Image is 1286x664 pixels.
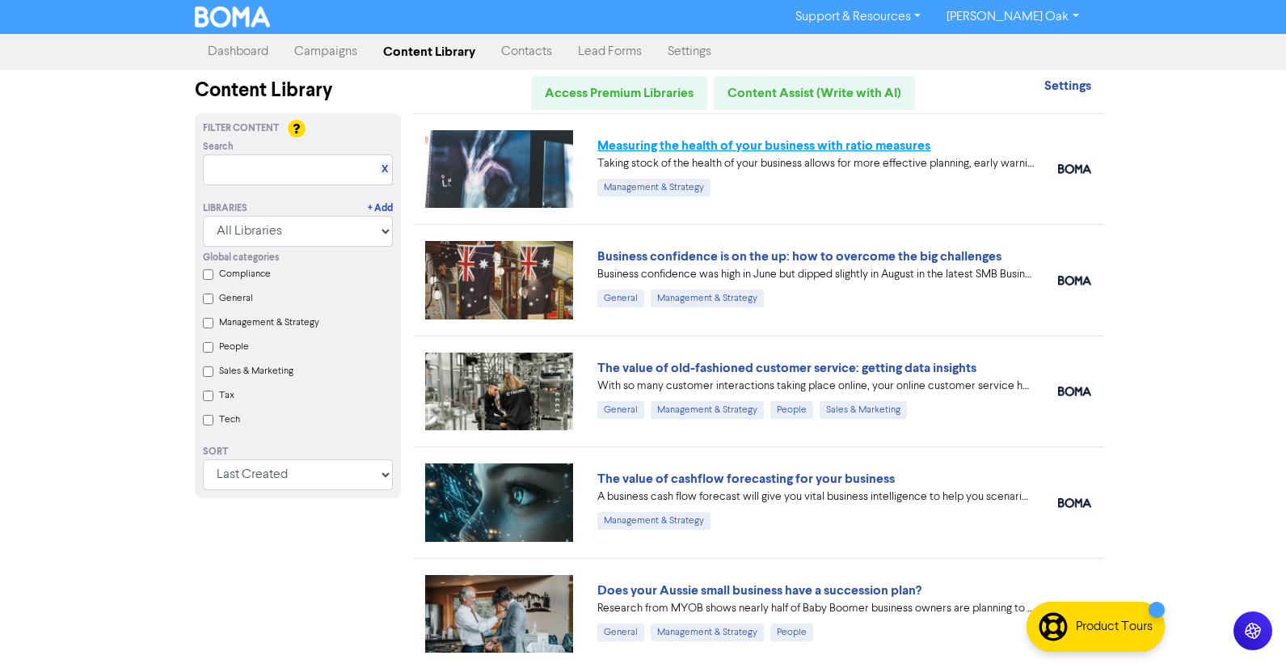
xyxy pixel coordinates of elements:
[714,76,915,110] a: Content Assist (Write with AI)
[597,488,1034,505] div: A business cash flow forecast will give you vital business intelligence to help you scenario-plan...
[1058,164,1091,174] img: boma_accounting
[597,582,921,598] a: Does your Aussie small business have a succession plan?
[195,6,271,27] img: BOMA Logo
[203,140,234,154] span: Search
[1058,498,1091,508] img: boma_accounting
[770,401,813,419] div: People
[219,315,319,330] label: Management & Strategy
[1044,80,1091,93] a: Settings
[219,267,271,281] label: Compliance
[597,248,1001,264] a: Business confidence is on the up: how to overcome the big challenges
[651,401,764,419] div: Management & Strategy
[1058,276,1091,285] img: boma
[651,624,764,641] div: Management & Strategy
[203,201,247,216] div: Libraries
[195,76,401,105] div: Content Library
[203,445,393,459] div: Sort
[597,137,930,154] a: Measuring the health of your business with ratio measures
[203,121,393,136] div: Filter Content
[597,155,1034,172] div: Taking stock of the health of your business allows for more effective planning, early warning abo...
[195,36,281,68] a: Dashboard
[820,401,907,419] div: Sales & Marketing
[1058,387,1091,396] img: boma
[219,291,253,306] label: General
[1205,586,1286,664] iframe: Chat Widget
[597,179,710,197] div: Management & Strategy
[370,36,488,68] a: Content Library
[651,290,764,307] div: Management & Strategy
[565,36,655,68] a: Lead Forms
[597,290,644,307] div: General
[934,4,1091,30] a: [PERSON_NAME] Oak
[597,266,1034,283] div: Business confidence was high in June but dipped slightly in August in the latest SMB Business Ins...
[770,624,813,641] div: People
[782,4,934,30] a: Support & Resources
[597,471,895,487] a: The value of cashflow forecasting for your business
[219,364,293,379] label: Sales & Marketing
[382,163,388,176] a: X
[597,624,644,641] div: General
[655,36,724,68] a: Settings
[368,201,393,216] a: + Add
[597,512,710,530] div: Management & Strategy
[281,36,370,68] a: Campaigns
[597,401,644,419] div: General
[597,378,1034,395] div: With so many customer interactions taking place online, your online customer service has to be fi...
[597,600,1034,617] div: Research from MYOB shows nearly half of Baby Boomer business owners are planning to exit in the n...
[219,340,249,354] label: People
[1044,78,1091,94] strong: Settings
[597,360,976,376] a: The value of old-fashioned customer service: getting data insights
[219,388,234,403] label: Tax
[531,76,707,110] a: Access Premium Libraries
[203,251,393,265] div: Global categories
[219,412,240,427] label: Tech
[488,36,565,68] a: Contacts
